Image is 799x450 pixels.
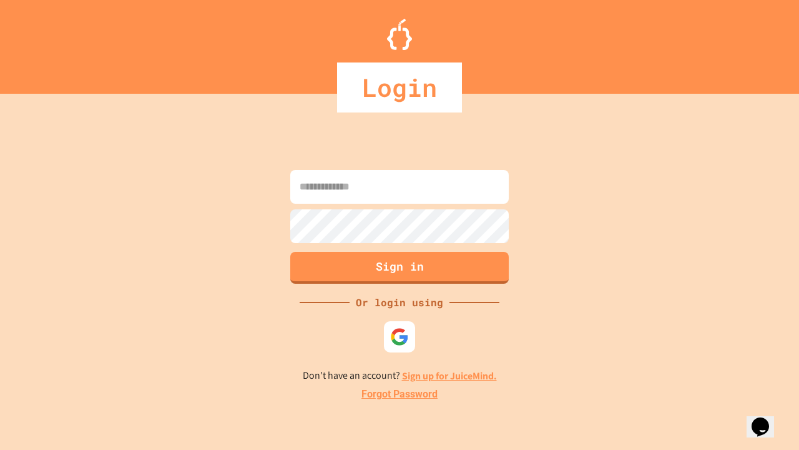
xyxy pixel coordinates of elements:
[361,387,438,402] a: Forgot Password
[303,368,497,384] p: Don't have an account?
[390,327,409,346] img: google-icon.svg
[350,295,449,310] div: Or login using
[747,400,787,437] iframe: chat widget
[695,346,787,399] iframe: chat widget
[387,19,412,50] img: Logo.svg
[337,62,462,112] div: Login
[290,252,509,284] button: Sign in
[402,369,497,382] a: Sign up for JuiceMind.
